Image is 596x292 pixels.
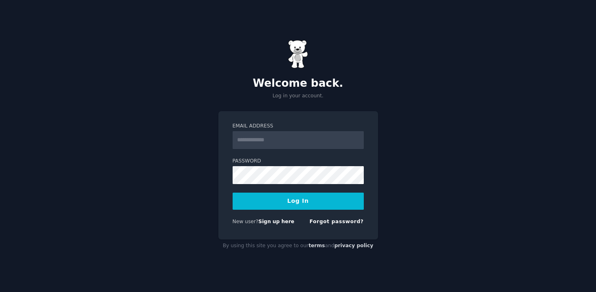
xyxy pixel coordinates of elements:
[218,92,378,100] p: Log in your account.
[218,77,378,90] h2: Welcome back.
[233,219,259,224] span: New user?
[233,158,364,165] label: Password
[308,243,325,248] a: terms
[310,219,364,224] a: Forgot password?
[288,40,308,68] img: Gummy Bear
[334,243,374,248] a: privacy policy
[233,193,364,210] button: Log In
[258,219,294,224] a: Sign up here
[233,123,364,130] label: Email Address
[218,239,378,252] div: By using this site you agree to our and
